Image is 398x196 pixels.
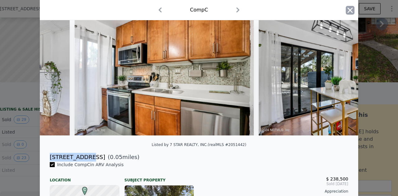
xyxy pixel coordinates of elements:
div: Comp C [190,6,208,14]
div: C [81,187,84,190]
div: Appreciation [204,189,348,194]
div: Listed by 7 STAR REALTY, INC. (realMLS #2051442) [152,143,246,147]
div: [STREET_ADDRESS] [50,153,105,162]
span: Sold [DATE] [204,181,348,186]
div: Subject Property [124,173,194,183]
div: Location [50,173,119,183]
span: C [81,187,89,192]
span: $ 238,500 [326,176,348,181]
span: 0.05 [110,154,123,160]
img: Property Img [75,16,254,135]
span: Include Comp C in ARV Analysis [55,162,126,167]
span: ( miles) [105,153,139,162]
